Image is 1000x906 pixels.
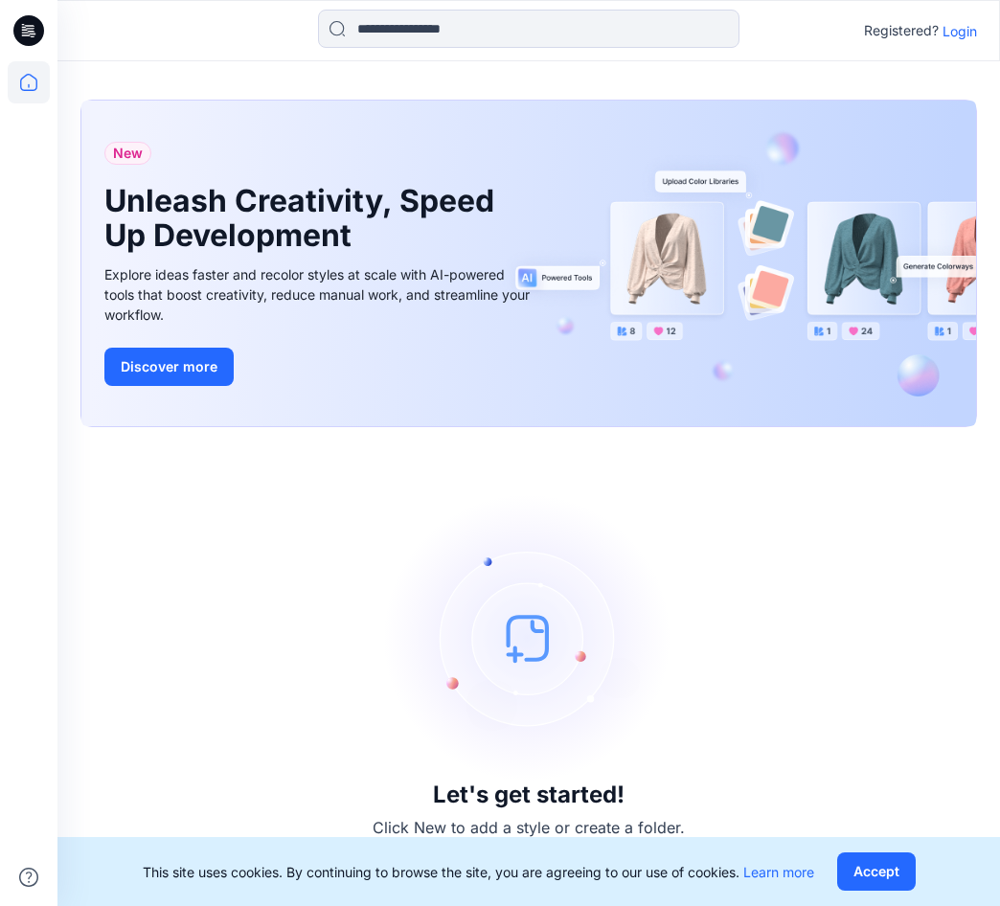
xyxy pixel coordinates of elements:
h3: Let's get started! [433,781,625,808]
p: This site uses cookies. By continuing to browse the site, you are agreeing to our use of cookies. [143,862,814,882]
p: Registered? [864,19,939,42]
h1: Unleash Creativity, Speed Up Development [104,184,507,253]
button: Accept [837,852,916,891]
div: Explore ideas faster and recolor styles at scale with AI-powered tools that boost creativity, red... [104,264,535,325]
p: Login [943,21,977,41]
img: empty-state-image.svg [385,494,672,781]
span: New [113,142,143,165]
button: Discover more [104,348,234,386]
a: Learn more [743,864,814,880]
a: Discover more [104,348,535,386]
p: Click New to add a style or create a folder. [373,816,685,839]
